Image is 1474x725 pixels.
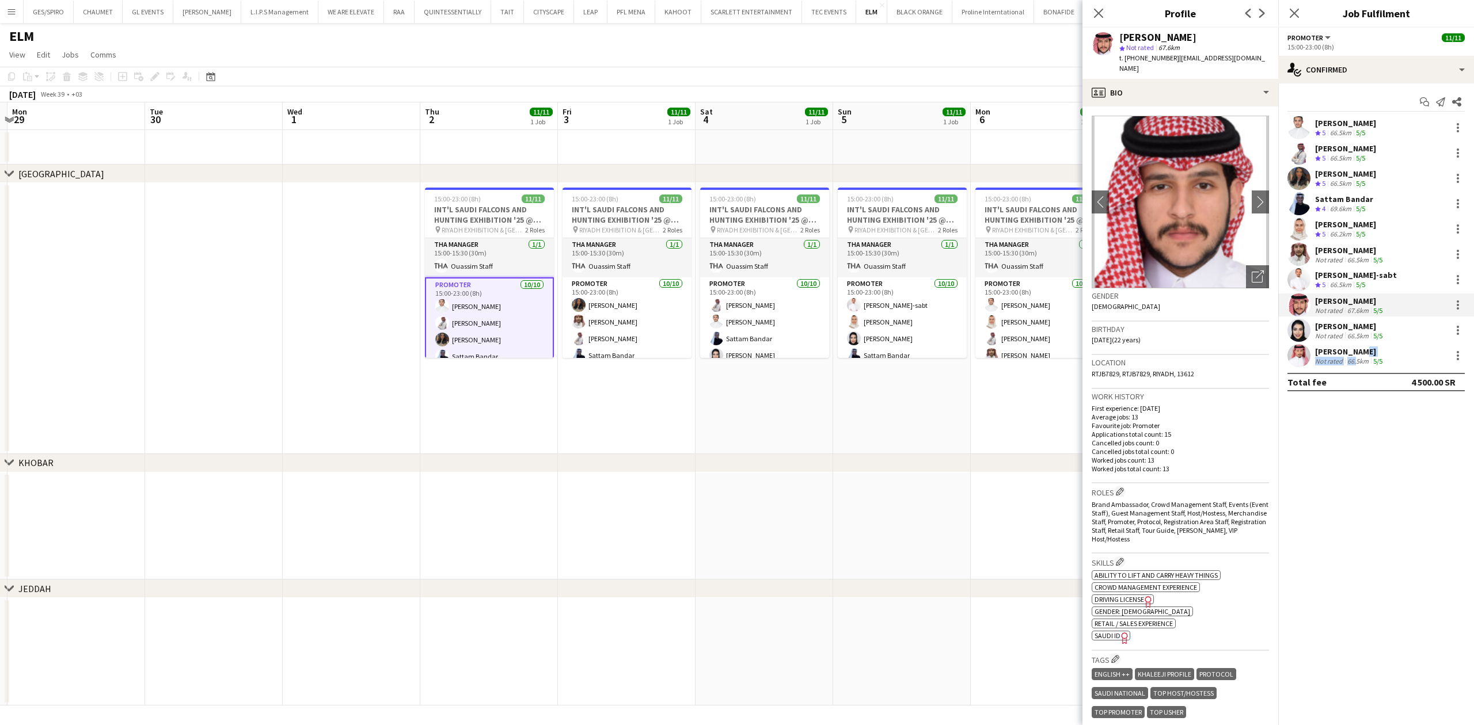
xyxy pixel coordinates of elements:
[1315,118,1376,128] div: [PERSON_NAME]
[1356,179,1365,188] app-skills-label: 5/5
[563,188,692,358] app-job-card: 15:00-23:00 (8h)11/11INT'L SAUDI FALCONS AND HUNTING EXHIBITION '25 @ [GEOGRAPHIC_DATA] - [GEOGRA...
[701,1,802,23] button: SCARLETT ENTERTAINMENT
[1080,108,1103,116] span: 11/11
[709,194,756,203] span: 15:00-23:00 (8h)
[1092,706,1145,718] div: TOP PROMOTER
[700,277,829,467] app-card-role: Promoter10/1015:00-23:00 (8h)[PERSON_NAME][PERSON_NAME]Sattam Bandar[PERSON_NAME]
[1411,376,1456,388] div: 4 500.00 SR
[1076,226,1095,234] span: 2 Roles
[838,204,967,225] h3: INT'L SAUDI FALCONS AND HUNTING EXHIBITION '25 @ [GEOGRAPHIC_DATA] - [GEOGRAPHIC_DATA]
[1287,33,1332,42] button: Promoter
[173,1,241,23] button: [PERSON_NAME]
[1092,421,1269,430] p: Favourite job: Promoter
[1315,296,1385,306] div: [PERSON_NAME]
[491,1,524,23] button: TAIT
[1345,255,1371,264] div: 66.5km
[1135,668,1194,680] div: KHALEEJI PROFILE
[985,194,1031,203] span: 15:00-23:00 (8h)
[607,1,655,23] button: PFL MENA
[563,238,692,277] app-card-role: THA Manager1/115:00-15:30 (30m)Ouassim Staff
[1315,357,1345,365] div: Not rated
[1092,500,1268,543] span: Brand Ambassador, Crowd Management Staff, Events (Event Staff), Guest Management Staff, Host/Host...
[286,113,302,126] span: 1
[1095,607,1190,616] span: Gender: [DEMOGRAPHIC_DATA]
[1442,33,1465,42] span: 11/11
[62,49,79,60] span: Jobs
[1315,270,1397,280] div: [PERSON_NAME]-sabt
[442,226,525,234] span: RIYADH EXHIBITION & [GEOGRAPHIC_DATA] - [GEOGRAPHIC_DATA]
[524,1,574,23] button: CITYSCAPE
[1246,265,1269,288] div: Open photos pop-in
[1092,456,1269,464] p: Worked jobs count: 13
[18,583,51,594] div: JEDDAH
[9,89,36,100] div: [DATE]
[663,226,682,234] span: 2 Roles
[415,1,491,23] button: QUINTESSENTIALLY
[1150,687,1217,699] div: TOP HOST/HOSTESS
[57,47,83,62] a: Jobs
[887,1,952,23] button: BLACK ORANGE
[1345,306,1371,315] div: 67.6km
[836,113,852,126] span: 5
[1328,128,1354,138] div: 66.5km
[563,277,692,467] app-card-role: Promoter10/1015:00-23:00 (8h)[PERSON_NAME][PERSON_NAME][PERSON_NAME]Sattam Bandar
[287,106,302,117] span: Wed
[1092,324,1269,334] h3: Birthday
[425,204,554,225] h3: INT'L SAUDI FALCONS AND HUNTING EXHIBITION '25 @ [GEOGRAPHIC_DATA] - [GEOGRAPHIC_DATA]
[806,117,827,126] div: 1 Job
[1092,430,1269,438] p: Applications total count: 15
[1095,631,1120,640] span: SAUDI ID
[1322,179,1325,188] span: 5
[1315,306,1345,315] div: Not rated
[698,113,713,126] span: 4
[854,226,938,234] span: RIYADH EXHIBITION & [GEOGRAPHIC_DATA] - [GEOGRAPHIC_DATA]
[805,108,828,116] span: 11/11
[838,188,967,358] app-job-card: 15:00-23:00 (8h)11/11INT'L SAUDI FALCONS AND HUNTING EXHIBITION '25 @ [GEOGRAPHIC_DATA] - [GEOGRA...
[423,113,439,126] span: 2
[700,238,829,277] app-card-role: THA Manager1/115:00-15:30 (30m)Ouassim Staff
[425,188,554,358] app-job-card: 15:00-23:00 (8h)11/11INT'L SAUDI FALCONS AND HUNTING EXHIBITION '25 @ [GEOGRAPHIC_DATA] - [GEOGRA...
[74,1,123,23] button: CHAUMET
[86,47,121,62] a: Comms
[1356,280,1365,289] app-skills-label: 5/5
[1092,369,1194,378] span: RTJB7829, RTJB7829, RIYADH, 13612
[667,108,690,116] span: 11/11
[563,204,692,225] h3: INT'L SAUDI FALCONS AND HUNTING EXHIBITION '25 @ [GEOGRAPHIC_DATA] - [GEOGRAPHIC_DATA]
[9,28,34,45] h1: ELM
[838,238,967,277] app-card-role: THA Manager1/115:00-15:30 (30m)Ouassim Staff
[952,1,1034,23] button: Proline Interntational
[1092,668,1133,680] div: ENGLISH ++
[974,113,990,126] span: 6
[18,457,54,468] div: KHOBAR
[934,194,958,203] span: 11/11
[1345,357,1371,365] div: 66.5km
[1315,169,1376,179] div: [PERSON_NAME]
[1119,54,1179,62] span: t. [PHONE_NUMBER]
[802,1,856,23] button: TEC EVENTS
[1315,331,1345,340] div: Not rated
[148,113,163,126] span: 30
[1072,194,1095,203] span: 11/11
[525,226,545,234] span: 2 Roles
[425,106,439,117] span: Thu
[1287,376,1327,388] div: Total fee
[1315,245,1385,255] div: [PERSON_NAME]
[1095,571,1218,579] span: Ability to lift and carry heavy things
[1119,32,1196,43] div: [PERSON_NAME]
[1322,280,1325,289] span: 5
[1356,230,1365,238] app-skills-label: 5/5
[700,106,713,117] span: Sat
[1034,1,1084,23] button: BONAFIDE
[1082,79,1278,106] div: Bio
[938,226,958,234] span: 2 Roles
[1315,346,1385,357] div: [PERSON_NAME]
[1356,204,1365,213] app-skills-label: 5/5
[659,194,682,203] span: 11/11
[1196,668,1236,680] div: PROTOCOL
[1092,653,1269,665] h3: Tags
[1092,291,1269,301] h3: Gender
[561,113,572,126] span: 3
[1315,321,1385,331] div: [PERSON_NAME]
[1092,447,1269,456] p: Cancelled jobs total count: 0
[32,47,55,62] a: Edit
